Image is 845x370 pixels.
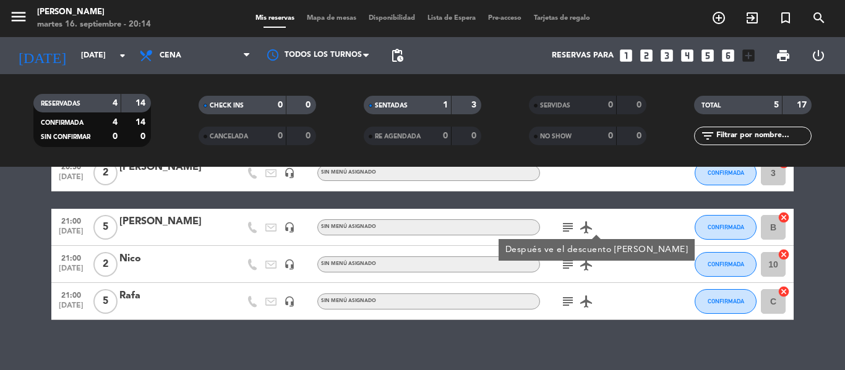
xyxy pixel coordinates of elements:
strong: 0 [306,132,313,140]
strong: 0 [608,101,613,109]
span: Sin menú asignado [321,261,376,266]
span: Reservas para [552,51,614,60]
i: menu [9,7,28,26]
span: 2 [93,161,118,185]
i: search [812,11,826,25]
span: CONFIRMADA [708,298,744,305]
strong: 14 [135,118,148,127]
span: 2 [93,252,118,277]
strong: 14 [135,99,148,107]
span: Cena [160,51,181,60]
button: CONFIRMADA [695,289,757,314]
i: looks_5 [700,48,716,64]
span: Sin menú asignado [321,170,376,175]
strong: 0 [278,101,283,109]
i: headset_mic [284,259,295,270]
div: [PERSON_NAME] [119,214,225,230]
span: CONFIRMADA [708,224,744,230]
span: 5 [93,215,118,240]
i: subject [560,294,575,309]
i: headset_mic [284,167,295,179]
div: Nico [119,251,225,267]
strong: 5 [774,101,779,109]
i: [DATE] [9,42,75,69]
i: looks_6 [720,48,736,64]
span: Disponibilidad [362,15,421,22]
span: CONFIRMADA [41,120,84,126]
strong: 0 [278,132,283,140]
div: [PERSON_NAME] [119,159,225,175]
div: LOG OUT [800,37,836,74]
i: subject [560,220,575,235]
i: exit_to_app [745,11,760,25]
span: [DATE] [56,301,87,316]
i: looks_3 [659,48,675,64]
div: martes 16. septiembre - 20:14 [37,19,151,31]
span: CONFIRMADA [708,261,744,267]
strong: 4 [113,118,118,127]
div: Después ve el descuento [PERSON_NAME] [505,243,688,256]
strong: 1 [443,101,448,109]
i: cancel [778,285,790,298]
span: Mapa de mesas [301,15,362,22]
i: looks_one [618,48,634,64]
span: Sin menú asignado [321,224,376,229]
i: headset_mic [284,222,295,233]
strong: 0 [471,132,479,140]
span: print [776,48,791,63]
span: RE AGENDADA [375,133,421,140]
i: power_settings_new [811,48,826,63]
span: Mis reservas [249,15,301,22]
i: add_box [740,48,757,64]
span: SIN CONFIRMAR [41,134,90,140]
span: 21:00 [56,213,87,227]
span: RESERVADAS [41,101,80,107]
span: Tarjetas de regalo [528,15,596,22]
button: CONFIRMADA [695,161,757,185]
i: filter_list [700,128,715,143]
button: CONFIRMADA [695,215,757,240]
i: airplanemode_active [579,294,594,309]
i: looks_4 [679,48,695,64]
i: arrow_drop_down [115,48,130,63]
span: CHECK INS [210,103,244,109]
span: CONFIRMADA [708,169,744,176]
span: pending_actions [390,48,405,63]
span: Sin menú asignado [321,298,376,303]
strong: 0 [608,132,613,140]
i: airplanemode_active [579,257,594,272]
span: [DATE] [56,227,87,242]
i: looks_two [638,48,654,64]
div: [PERSON_NAME] [37,6,151,19]
div: Rafa [119,288,225,304]
span: SERVIDAS [540,103,570,109]
span: NO SHOW [540,133,572,140]
strong: 0 [140,132,148,141]
span: TOTAL [701,103,721,109]
span: 5 [93,289,118,314]
span: SENTADAS [375,103,408,109]
strong: 0 [637,132,644,140]
span: [DATE] [56,264,87,279]
button: menu [9,7,28,30]
i: subject [560,257,575,272]
strong: 0 [113,132,118,141]
button: CONFIRMADA [695,252,757,277]
span: 21:00 [56,287,87,301]
span: CANCELADA [210,133,248,140]
strong: 17 [797,101,809,109]
span: Lista de Espera [421,15,482,22]
span: [DATE] [56,173,87,187]
strong: 0 [637,101,644,109]
i: cancel [778,248,790,261]
strong: 3 [471,101,479,109]
i: cancel [778,211,790,224]
strong: 4 [113,99,118,107]
strong: 0 [306,101,313,109]
i: turned_in_not [778,11,793,25]
i: headset_mic [284,296,295,307]
strong: 0 [443,132,448,140]
span: 21:00 [56,250,87,264]
i: airplanemode_active [579,220,594,235]
input: Filtrar por nombre... [715,129,811,143]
